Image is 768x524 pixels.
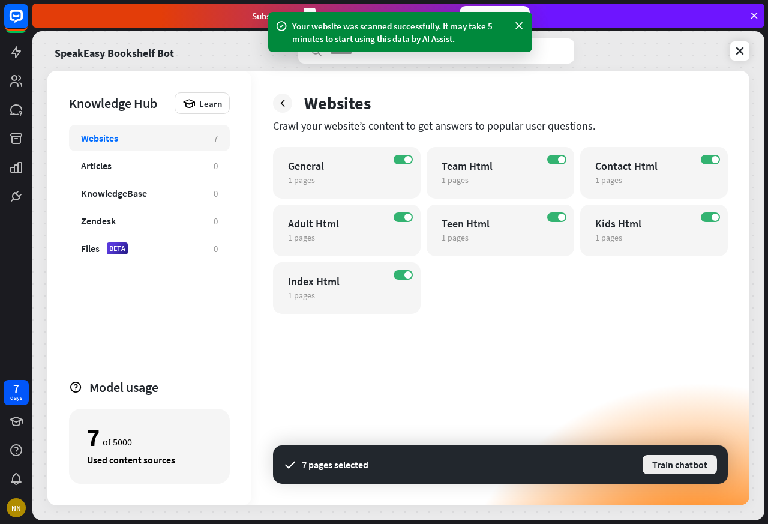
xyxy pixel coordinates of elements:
[7,498,26,517] div: NN
[304,8,316,24] div: 3
[10,5,46,41] button: Open LiveChat chat widget
[10,394,22,402] div: days
[292,20,508,45] div: Your website was scanned successfully. It may take 5 minutes to start using this data by AI Assist.
[4,380,29,405] a: 7 days
[13,383,19,394] div: 7
[252,8,450,24] div: Subscribe in days to get your first month for $1
[460,6,530,25] div: Subscribe now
